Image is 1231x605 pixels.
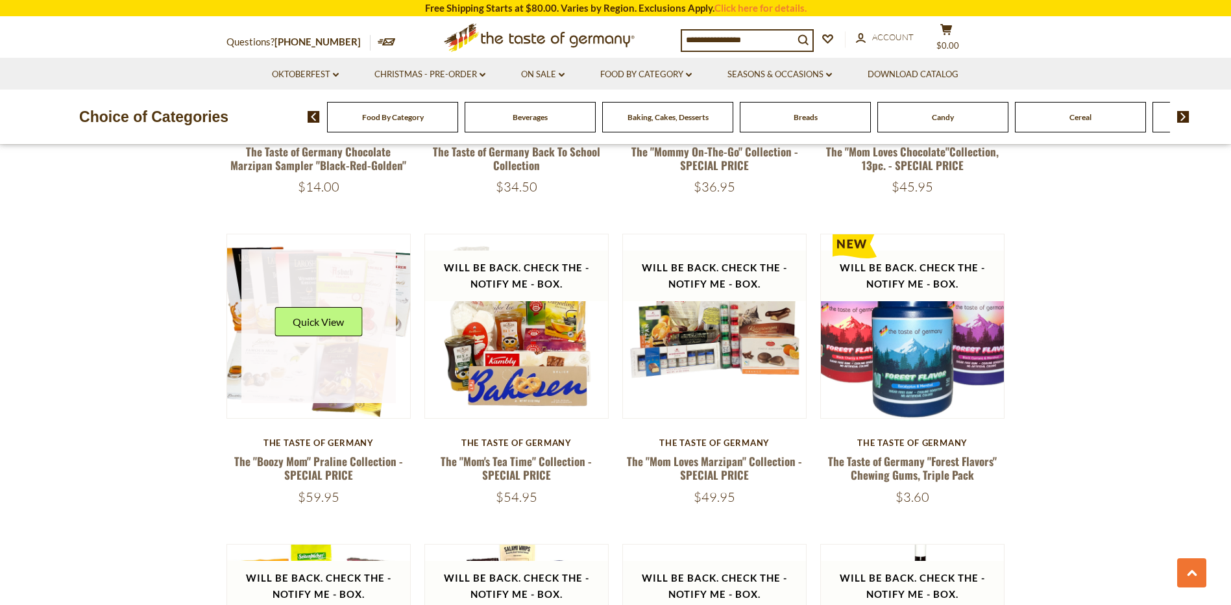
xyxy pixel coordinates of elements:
[227,234,411,418] img: The
[298,489,339,505] span: $59.95
[496,489,537,505] span: $54.95
[226,438,411,448] div: The Taste of Germany
[868,68,958,82] a: Download Catalog
[936,40,959,51] span: $0.00
[622,438,807,448] div: The Taste of Germany
[1177,111,1189,123] img: next arrow
[828,453,997,483] a: The Taste of Germany "Forest Flavors" Chewing Gums, Triple Pack
[424,438,609,448] div: The Taste of Germany
[694,489,735,505] span: $49.95
[274,36,361,47] a: [PHONE_NUMBER]
[274,307,362,336] button: Quick View
[727,68,832,82] a: Seasons & Occasions
[234,453,403,483] a: The "Boozy Mom" Praline Collection - SPECIAL PRICE
[521,68,565,82] a: On Sale
[892,179,933,195] span: $45.95
[856,31,914,45] a: Account
[272,68,339,82] a: Oktoberfest
[433,143,600,173] a: The Taste of Germany Back To School Collection
[230,143,406,173] a: The Taste of Germany Chocolate Marzipan Sampler "Black-Red-Golden"
[932,112,954,122] a: Candy
[308,111,320,123] img: previous arrow
[600,68,692,82] a: Food By Category
[441,453,592,483] a: The "Mom's Tea Time" Collection - SPECIAL PRICE
[628,112,709,122] a: Baking, Cakes, Desserts
[927,23,966,56] button: $0.00
[362,112,424,122] a: Food By Category
[226,34,371,51] p: Questions?
[627,453,802,483] a: The "Mom Loves Marzipan" Collection - SPECIAL PRICE
[513,112,548,122] a: Beverages
[425,234,609,418] img: The
[374,68,485,82] a: Christmas - PRE-ORDER
[694,179,735,195] span: $36.95
[623,234,807,418] img: The
[826,143,999,173] a: The "Mom Loves Chocolate"Collection, 13pc. - SPECIAL PRICE
[820,438,1005,448] div: The Taste of Germany
[714,2,807,14] a: Click here for details.
[821,234,1005,418] img: The
[872,32,914,42] span: Account
[1069,112,1091,122] a: Cereal
[896,489,929,505] span: $3.60
[298,179,339,195] span: $14.00
[631,143,798,173] a: The "Mommy On-The-Go" Collection - SPECIAL PRICE
[794,112,818,122] a: Breads
[496,179,537,195] span: $34.50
